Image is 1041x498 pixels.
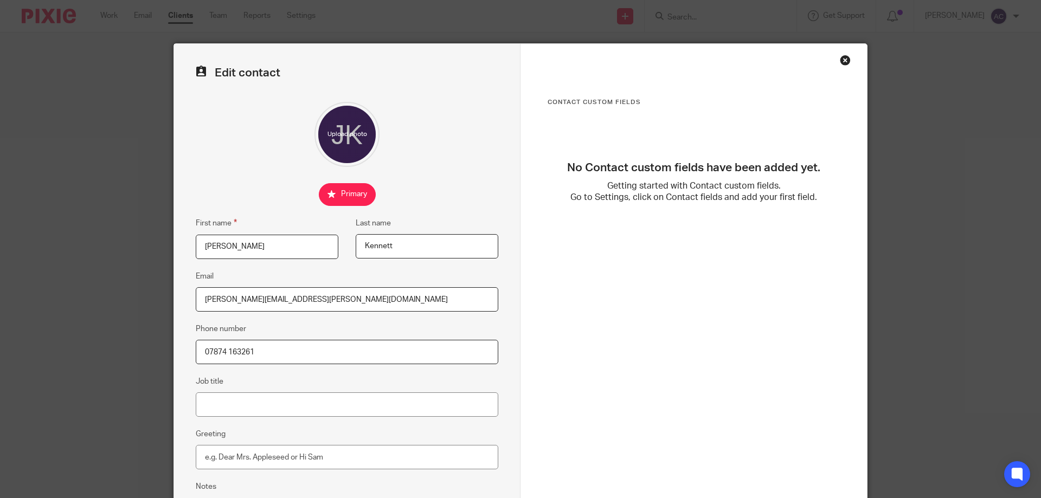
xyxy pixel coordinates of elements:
h3: Contact Custom fields [548,98,840,107]
input: e.g. Dear Mrs. Appleseed or Hi Sam [196,445,498,469]
label: Notes [196,481,216,492]
label: Last name [356,218,391,229]
p: Getting started with Contact custom fields. Go to Settings, click on Contact fields and add your ... [548,180,840,204]
div: Close this dialog window [840,55,851,66]
label: Job title [196,376,223,387]
label: Greeting [196,429,226,439]
h3: No Contact custom fields have been added yet. [548,161,840,175]
label: Phone number [196,324,246,334]
label: First name [196,217,237,229]
label: Email [196,271,214,282]
h2: Edit contact [196,66,498,80]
